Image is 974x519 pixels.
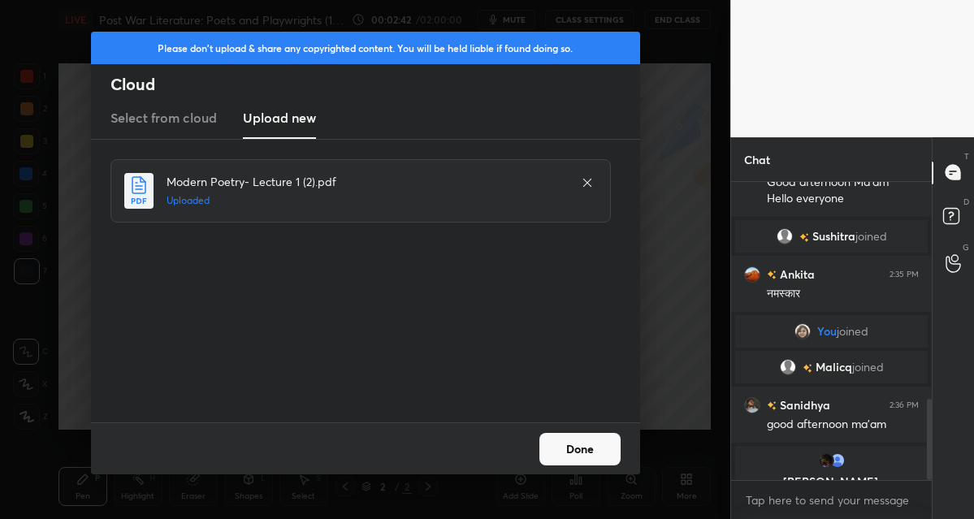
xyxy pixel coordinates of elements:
div: grid [731,182,932,481]
img: default.png [777,228,793,244]
span: Malicq [816,361,852,374]
div: 2:35 PM [890,269,919,279]
p: G [963,241,969,253]
img: no-rating-badge.077c3623.svg [799,232,809,241]
div: Please don't upload & share any copyrighted content. You will be held liable if found doing so. [91,32,640,64]
div: 2:36 PM [890,400,919,409]
img: no-rating-badge.077c3623.svg [767,270,777,279]
p: [PERSON_NAME], [GEOGRAPHIC_DATA] [745,475,918,501]
div: Good afternoon Ma'am [767,175,919,191]
img: no-rating-badge.077c3623.svg [803,363,812,372]
img: cac8d487f3ea41239f99eabfb492646d.jpg [744,266,760,282]
span: joined [852,361,884,374]
div: Hello everyone [767,191,919,207]
p: D [963,196,969,208]
img: cb9a361f0e8148219d388b25976d5648.jpg [829,452,846,469]
div: नमस्कार [767,286,919,302]
img: 14c2f4a2a2c14757934adbe09d79329d.jpg [818,452,834,469]
h6: Sanidhya [777,396,830,413]
button: Done [539,433,621,465]
span: Sushitra [812,230,855,243]
span: You [817,325,837,338]
h3: Upload new [243,108,316,128]
img: no-rating-badge.077c3623.svg [767,401,777,410]
p: T [964,150,969,162]
img: default.png [780,359,796,375]
h2: Cloud [110,74,640,95]
h4: Modern Poetry- Lecture 1 (2).pdf [167,173,565,190]
h5: Uploaded [167,193,565,208]
img: a7ac6fe6eda44e07ab3709a94de7a6bd.jpg [794,323,811,340]
h6: Ankita [777,266,815,283]
p: Chat [731,138,783,181]
div: good afternoon ma'am [767,417,919,433]
span: joined [837,325,868,338]
img: 731af4d50a924cfcacbdd0ae77040319.jpg [744,396,760,413]
span: joined [855,230,887,243]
